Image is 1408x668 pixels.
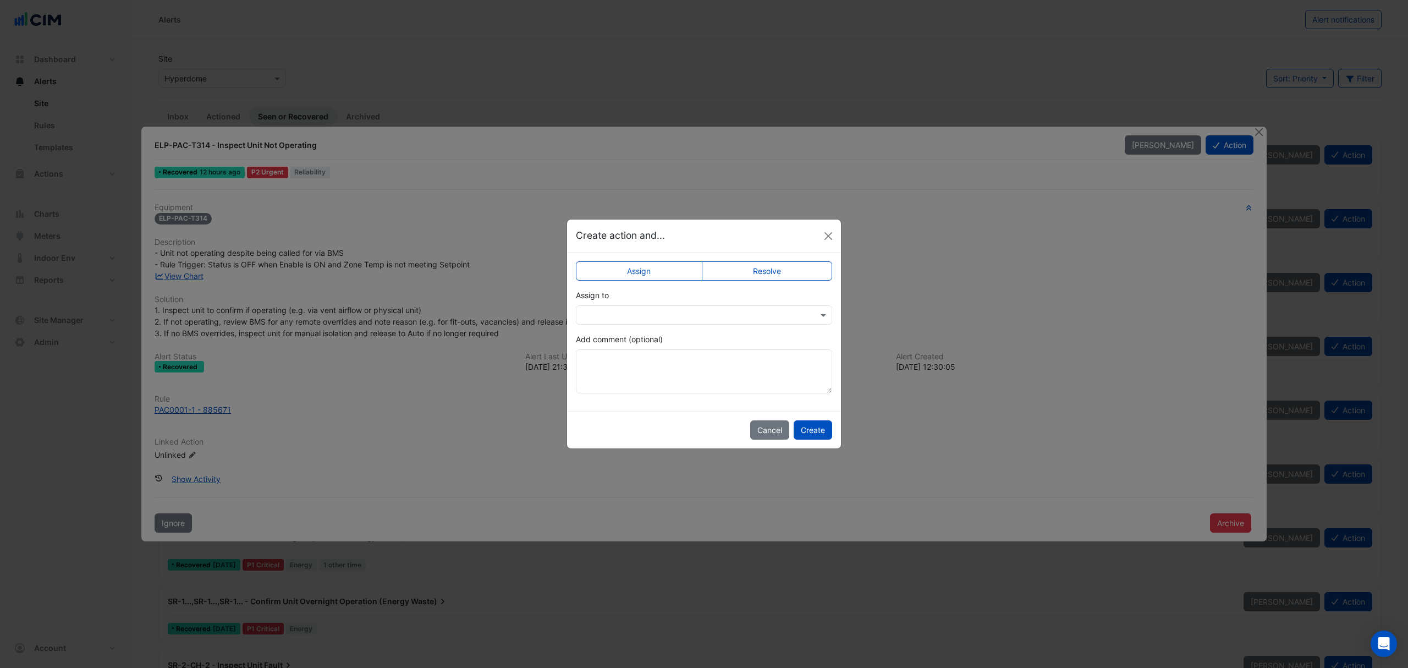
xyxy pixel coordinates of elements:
h5: Create action and... [576,228,665,243]
button: Close [820,228,837,244]
label: Resolve [702,261,833,281]
button: Cancel [750,420,789,440]
div: Open Intercom Messenger [1371,631,1397,657]
label: Add comment (optional) [576,333,663,345]
button: Create [794,420,832,440]
label: Assign to [576,289,609,301]
label: Assign [576,261,702,281]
